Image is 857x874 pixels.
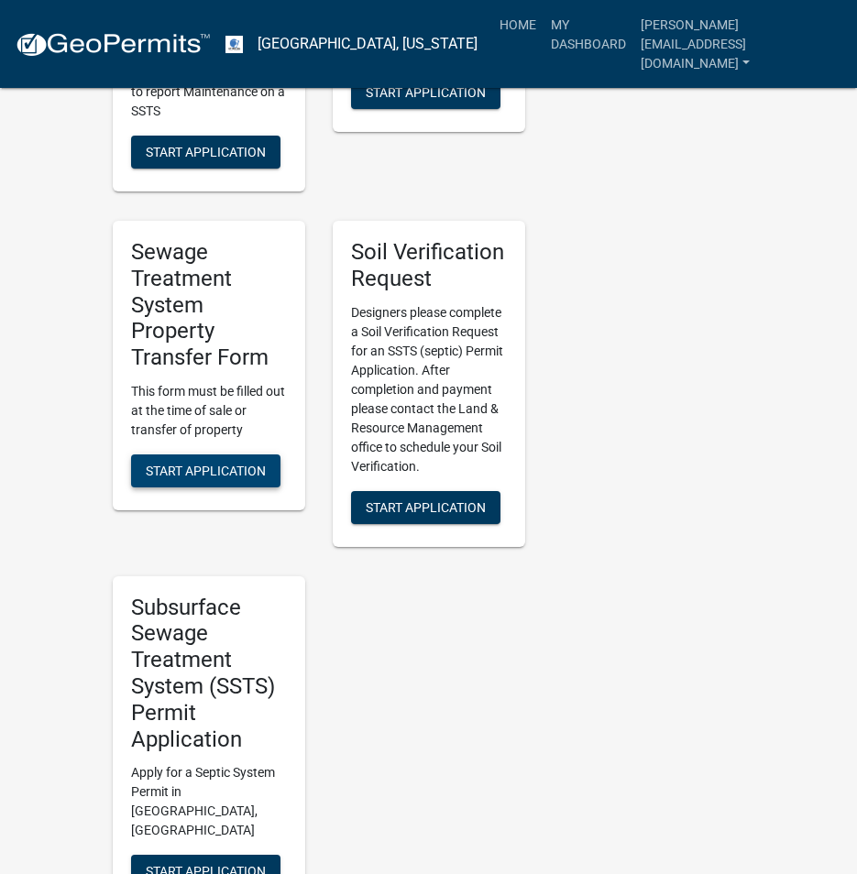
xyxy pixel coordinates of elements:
[131,63,287,121] p: For Licensed Maintainers to report Maintenance on a SSTS
[351,239,507,292] h5: Soil Verification Request
[633,7,842,81] a: [PERSON_NAME][EMAIL_ADDRESS][DOMAIN_NAME]
[131,382,287,440] p: This form must be filled out at the time of sale or transfer of property
[351,303,507,476] p: Designers please complete a Soil Verification Request for an SSTS (septic) Permit Application. Af...
[131,595,287,753] h5: Subsurface Sewage Treatment System (SSTS) Permit Application
[146,464,266,478] span: Start Application
[366,84,486,99] span: Start Application
[258,28,478,60] a: [GEOGRAPHIC_DATA], [US_STATE]
[351,491,500,524] button: Start Application
[492,7,544,42] a: Home
[351,76,500,109] button: Start Application
[366,499,486,514] span: Start Application
[131,239,287,371] h5: Sewage Treatment System Property Transfer Form
[146,145,266,159] span: Start Application
[131,454,280,487] button: Start Application
[131,763,287,840] p: Apply for a Septic System Permit in [GEOGRAPHIC_DATA], [GEOGRAPHIC_DATA]
[131,136,280,169] button: Start Application
[544,7,633,61] a: My Dashboard
[225,36,243,53] img: Otter Tail County, Minnesota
